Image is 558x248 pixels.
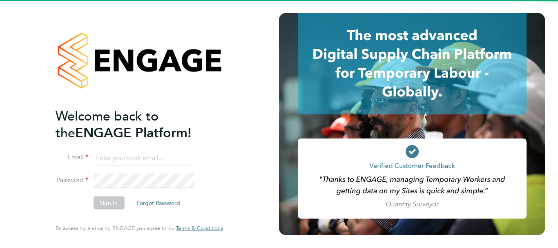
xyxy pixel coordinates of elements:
[56,225,223,232] span: By accessing and using ENGAGE you agree to our
[56,153,88,162] label: Email
[93,197,124,210] button: Sign In
[130,197,187,210] button: Forgot Password
[176,225,223,232] a: Terms & Conditions
[56,108,158,141] span: Welcome back to the
[56,107,215,141] h2: ENGAGE Platform!
[93,151,194,165] input: Enter your work email...
[56,176,88,185] label: Password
